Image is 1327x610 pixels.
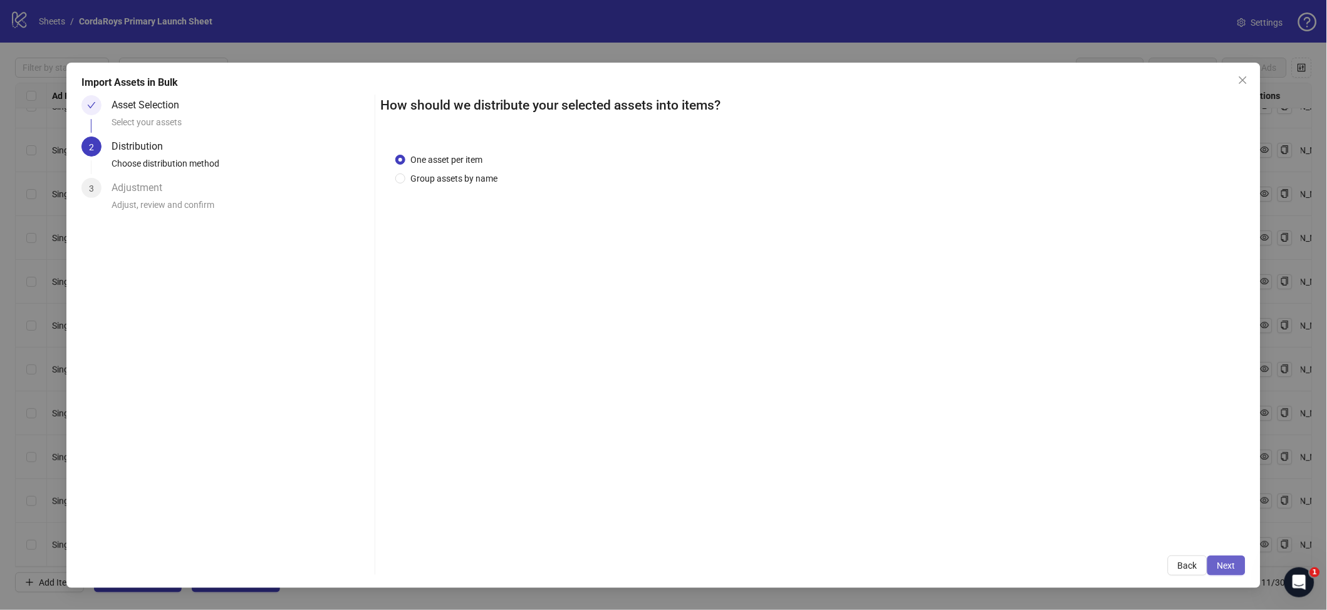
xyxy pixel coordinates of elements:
span: close [1238,75,1248,85]
span: Next [1217,561,1236,571]
h2: How should we distribute your selected assets into items? [380,95,1246,116]
div: Adjustment [112,178,172,198]
div: Asset Selection [112,95,189,115]
span: One asset per item [405,153,487,167]
div: Select your assets [112,115,370,137]
iframe: Intercom live chat [1284,567,1314,597]
div: Choose distribution method [112,157,370,178]
button: Close [1233,70,1253,90]
span: Group assets by name [405,172,502,185]
span: 2 [89,142,94,152]
button: Back [1168,556,1207,576]
div: Adjust, review and confirm [112,198,370,219]
span: check [87,101,96,110]
span: 3 [89,184,94,194]
div: Distribution [112,137,173,157]
button: Next [1207,556,1246,576]
div: Import Assets in Bulk [81,75,1246,90]
span: Back [1178,561,1197,571]
span: 1 [1310,567,1320,577]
